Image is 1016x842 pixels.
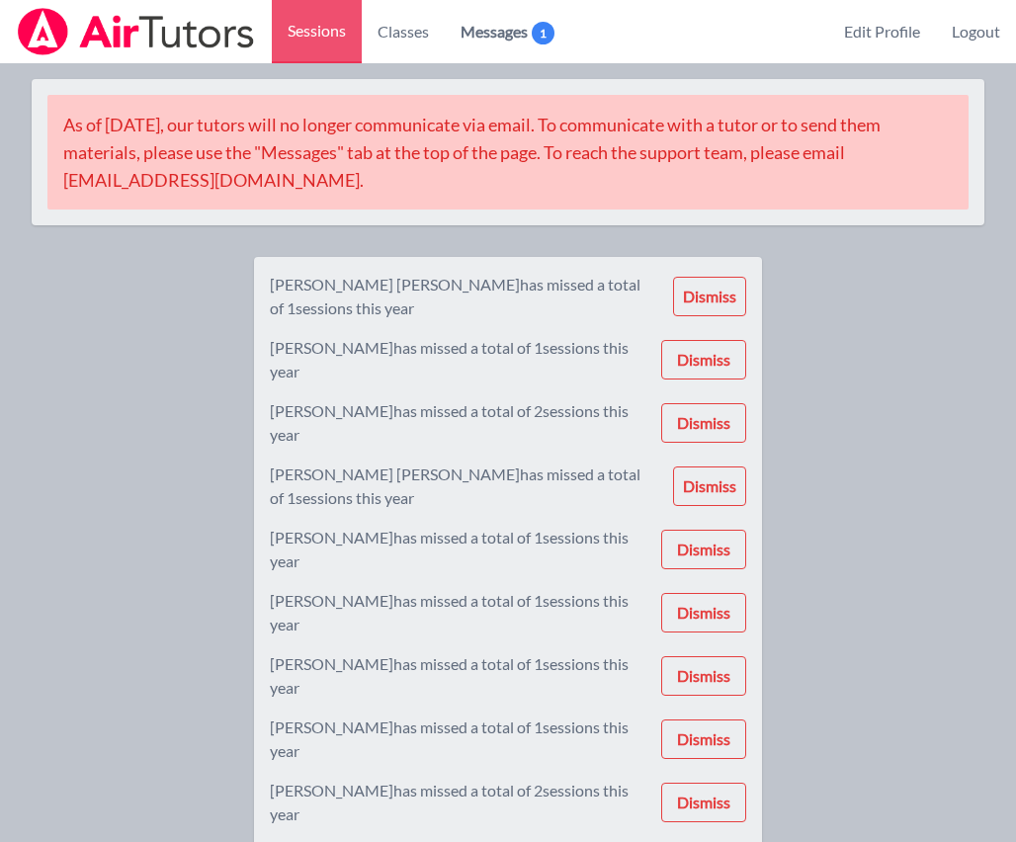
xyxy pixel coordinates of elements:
div: [PERSON_NAME] [PERSON_NAME] has missed a total of 1 sessions this year [270,463,657,510]
button: Dismiss [661,719,746,759]
button: Dismiss [673,466,746,506]
button: Dismiss [661,656,746,696]
div: [PERSON_NAME] has missed a total of 1 sessions this year [270,526,645,573]
img: Airtutors Logo [16,8,256,55]
span: 1 [532,22,554,44]
button: Dismiss [673,277,746,316]
div: As of [DATE], our tutors will no longer communicate via email. To communicate with a tutor or to ... [47,95,969,210]
button: Dismiss [661,340,746,379]
button: Dismiss [661,530,746,569]
div: [PERSON_NAME] has missed a total of 1 sessions this year [270,336,645,383]
span: Messages [461,20,554,43]
button: Dismiss [661,403,746,443]
div: [PERSON_NAME] has missed a total of 1 sessions this year [270,652,645,700]
div: [PERSON_NAME] has missed a total of 2 sessions this year [270,399,645,447]
div: [PERSON_NAME] has missed a total of 2 sessions this year [270,779,645,826]
button: Dismiss [661,593,746,632]
div: [PERSON_NAME] [PERSON_NAME] has missed a total of 1 sessions this year [270,273,657,320]
div: [PERSON_NAME] has missed a total of 1 sessions this year [270,589,645,636]
button: Dismiss [661,783,746,822]
div: [PERSON_NAME] has missed a total of 1 sessions this year [270,716,645,763]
